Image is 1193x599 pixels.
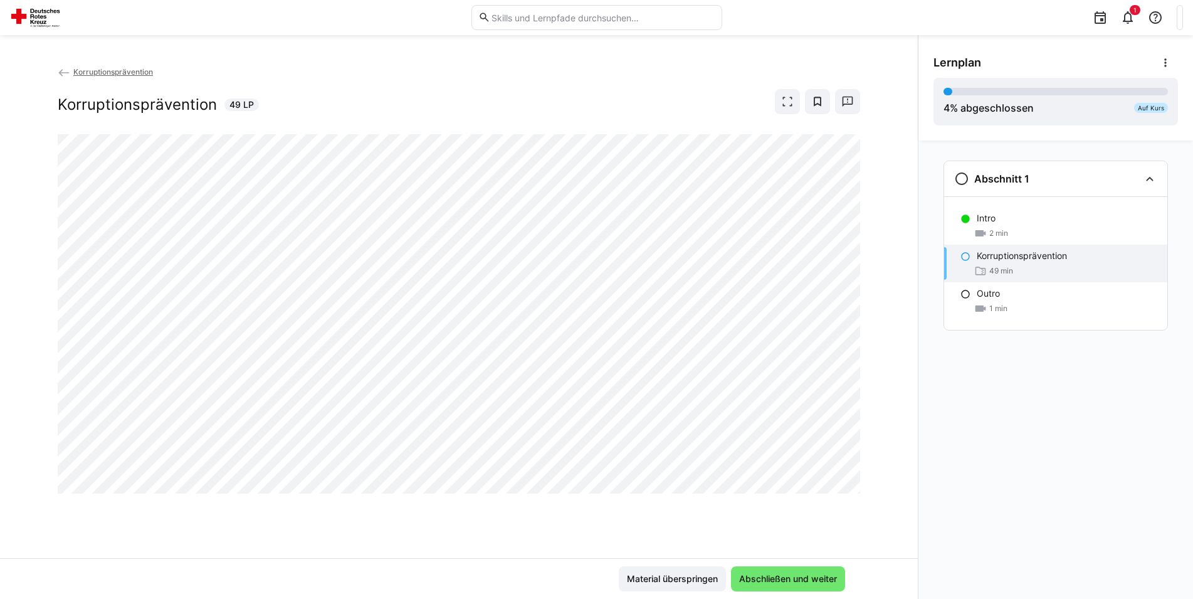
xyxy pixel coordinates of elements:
[974,172,1029,185] h3: Abschnitt 1
[1134,103,1168,113] div: Auf Kurs
[619,566,726,591] button: Material überspringen
[490,12,715,23] input: Skills und Lernpfade durchsuchen…
[933,56,981,70] span: Lernplan
[977,250,1067,262] p: Korruptionsprävention
[731,566,845,591] button: Abschließen und weiter
[977,287,1000,300] p: Outro
[943,102,950,114] span: 4
[943,100,1034,115] div: % abgeschlossen
[977,212,996,225] p: Intro
[1133,6,1137,14] span: 1
[989,228,1008,238] span: 2 min
[58,95,217,114] h2: Korruptionsprävention
[989,266,1013,276] span: 49 min
[229,98,254,111] span: 49 LP
[625,573,720,585] span: Material überspringen
[73,67,153,77] span: Korruptionsprävention
[58,67,153,77] a: Korruptionsprävention
[737,573,839,585] span: Abschließen und weiter
[989,304,1007,314] span: 1 min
